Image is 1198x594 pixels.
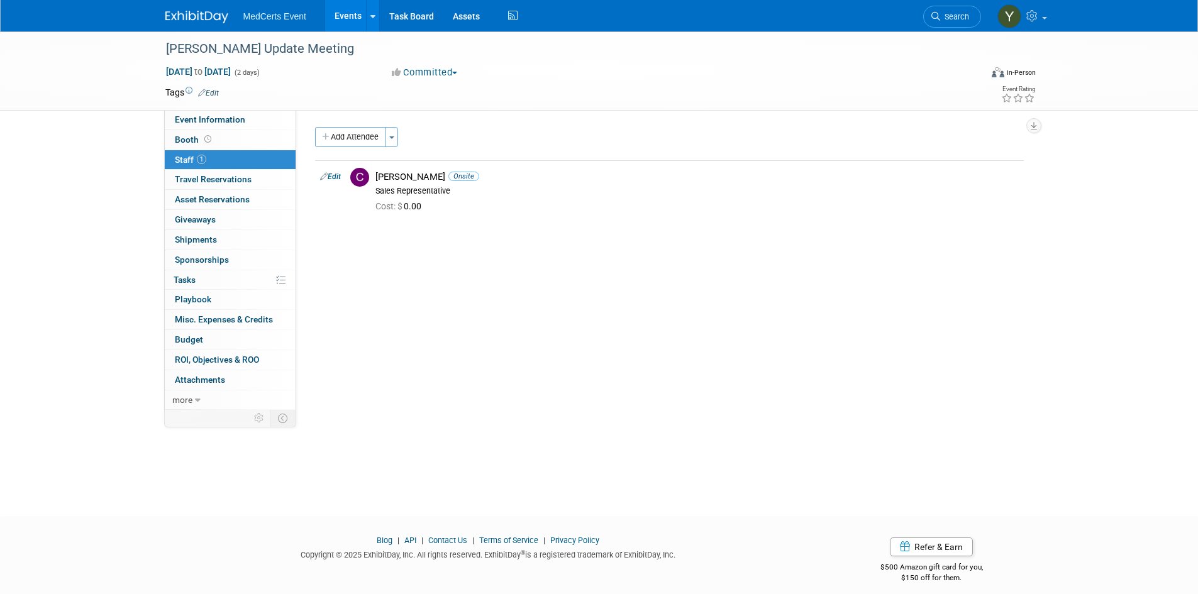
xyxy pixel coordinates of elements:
span: 1 [197,155,206,164]
span: | [394,536,402,545]
a: Shipments [165,230,296,250]
a: Giveaways [165,210,296,229]
span: Cost: $ [375,201,404,211]
a: Refer & Earn [890,537,973,556]
a: Event Information [165,110,296,129]
span: [DATE] [DATE] [165,66,231,77]
div: Sales Representative [375,186,1019,196]
span: Shipments [175,234,217,245]
div: Event Rating [1001,86,1035,92]
a: Travel Reservations [165,170,296,189]
a: ROI, Objectives & ROO [165,350,296,370]
span: | [540,536,548,545]
button: Committed [387,66,462,79]
span: Attachments [175,375,225,385]
a: API [404,536,416,545]
span: to [192,67,204,77]
a: Tasks [165,270,296,290]
a: Edit [320,172,341,181]
span: Travel Reservations [175,174,252,184]
img: Format-Inperson.png [992,67,1004,77]
a: Terms of Service [479,536,538,545]
a: Attachments [165,370,296,390]
a: Contact Us [428,536,467,545]
span: Staff [175,155,206,165]
a: Playbook [165,290,296,309]
span: Misc. Expenses & Credits [175,314,273,324]
span: Onsite [448,172,479,181]
span: Booth [175,135,214,145]
a: Edit [198,89,219,97]
span: | [418,536,426,545]
span: more [172,395,192,405]
span: Budget [175,334,203,344]
td: Personalize Event Tab Strip [248,410,270,426]
a: Budget [165,330,296,349]
img: Yenexis Quintana [997,4,1021,28]
td: Toggle Event Tabs [270,410,296,426]
span: Sponsorships [175,255,229,265]
span: Event Information [175,114,245,124]
a: Staff1 [165,150,296,170]
a: Search [923,6,981,28]
span: | [469,536,477,545]
span: Playbook [175,294,211,304]
sup: ® [521,549,525,556]
img: ExhibitDay [165,11,228,23]
span: (2 days) [233,69,260,77]
a: Sponsorships [165,250,296,270]
div: Event Format [907,65,1036,84]
a: Asset Reservations [165,190,296,209]
img: C.jpg [350,168,369,187]
span: MedCerts Event [243,11,306,21]
span: Giveaways [175,214,216,224]
a: more [165,390,296,410]
span: Asset Reservations [175,194,250,204]
span: Booth not reserved yet [202,135,214,144]
a: Privacy Policy [550,536,599,545]
td: Tags [165,86,219,99]
a: Blog [377,536,392,545]
div: $150 off for them. [830,573,1033,583]
button: Add Attendee [315,127,386,147]
a: Misc. Expenses & Credits [165,310,296,329]
div: Copyright © 2025 ExhibitDay, Inc. All rights reserved. ExhibitDay is a registered trademark of Ex... [165,546,812,561]
span: 0.00 [375,201,426,211]
div: [PERSON_NAME] [375,171,1019,183]
div: [PERSON_NAME] Update Meeting [162,38,962,60]
div: In-Person [1006,68,1036,77]
span: Search [940,12,969,21]
div: $500 Amazon gift card for you, [830,554,1033,583]
span: Tasks [174,275,196,285]
a: Booth [165,130,296,150]
span: ROI, Objectives & ROO [175,355,259,365]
